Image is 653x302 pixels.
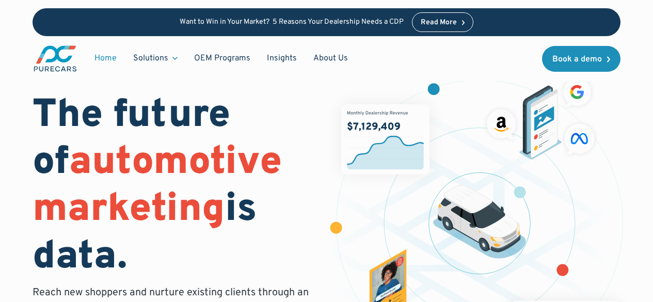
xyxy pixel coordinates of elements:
span: automotive marketing [33,138,282,235]
a: OEM Programs [186,49,259,68]
a: About Us [305,49,356,68]
a: main [33,44,78,73]
a: Read More [412,12,474,32]
div: Solutions [133,53,168,64]
div: Book a demo [552,55,602,63]
a: Home [86,49,125,68]
p: Want to Win in Your Market? 5 Reasons Your Dealership Needs a CDP [180,18,404,27]
div: Read More [421,19,457,26]
a: Insights [259,49,305,68]
img: illustration of a vehicle [433,185,526,259]
div: Solutions [125,49,186,68]
a: Book a demo [542,46,620,72]
img: ads on social media and advertising partners [483,74,599,160]
img: purecars logo [33,44,78,73]
img: chart showing monthly dealership revenue of $7m [341,104,429,175]
h1: The future of is data. [33,93,314,281]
